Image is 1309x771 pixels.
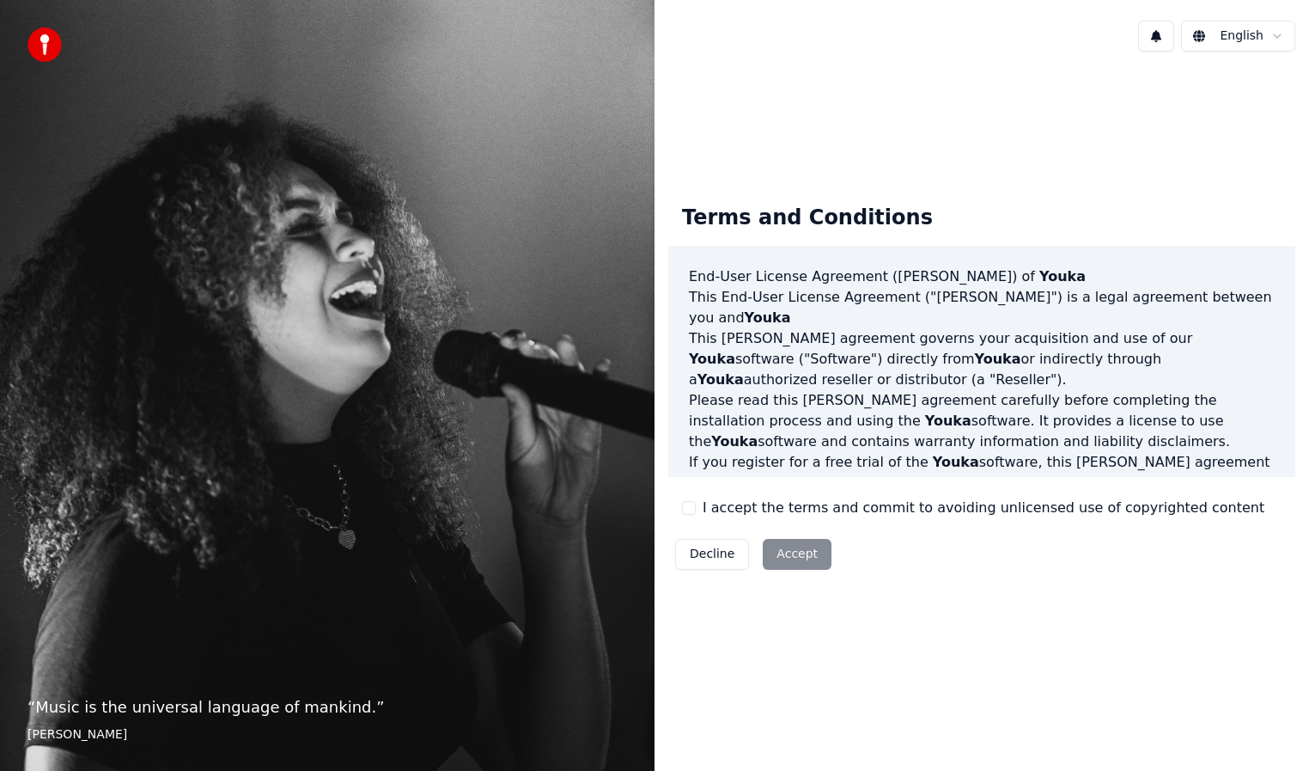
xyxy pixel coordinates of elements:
p: If you register for a free trial of the software, this [PERSON_NAME] agreement will also govern t... [689,452,1275,535]
span: Youka [745,309,791,326]
span: Youka [1208,474,1254,491]
span: Youka [711,433,758,450]
span: Youka [1039,268,1086,285]
p: This [PERSON_NAME] agreement governs your acquisition and use of our software ("Software") direct... [689,328,1275,390]
label: I accept the terms and commit to avoiding unlicensed use of copyrighted content [703,498,1264,518]
h3: End-User License Agreement ([PERSON_NAME]) of [689,266,1275,287]
footer: [PERSON_NAME] [27,726,627,743]
span: Youka [689,351,735,367]
p: “ Music is the universal language of mankind. ” [27,695,627,719]
p: This End-User License Agreement ("[PERSON_NAME]") is a legal agreement between you and [689,287,1275,328]
div: Terms and Conditions [668,191,947,246]
span: Youka [933,454,979,470]
img: youka [27,28,62,62]
span: Youka [975,351,1021,367]
span: Youka [925,413,971,429]
p: Please read this [PERSON_NAME] agreement carefully before completing the installation process and... [689,390,1275,452]
button: Decline [675,539,749,570]
span: Youka [697,371,744,388]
